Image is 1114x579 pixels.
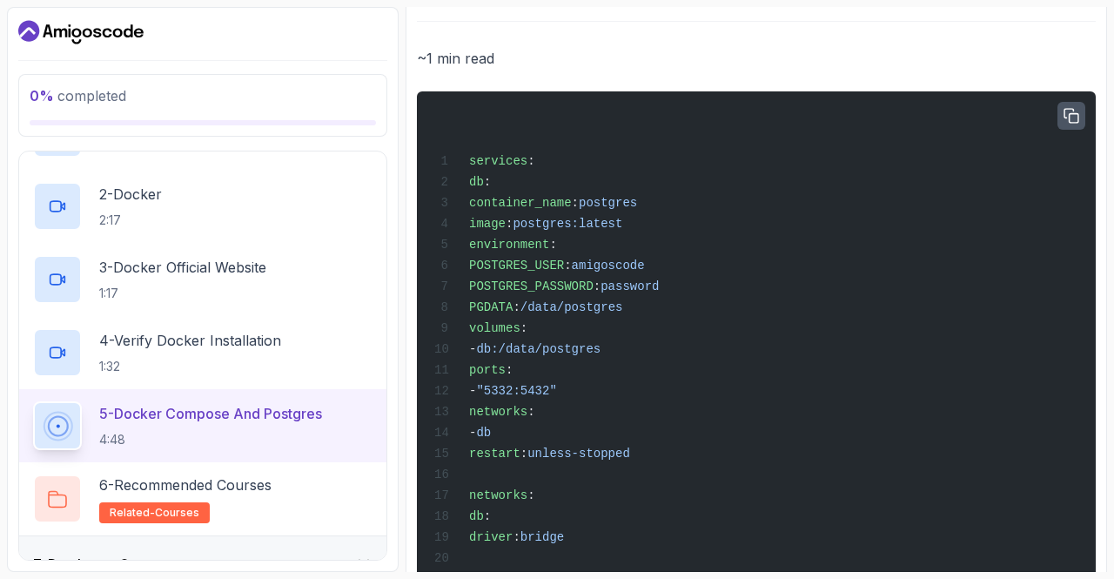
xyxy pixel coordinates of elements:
[469,342,476,356] span: -
[601,279,659,293] span: password
[579,196,637,210] span: postgres
[469,279,594,293] span: POSTGRES_PASSWORD
[476,342,601,356] span: db:/data/postgres
[99,358,281,375] p: 1:32
[469,405,527,419] span: networks
[99,431,322,448] p: 4:48
[527,405,534,419] span: :
[469,238,549,252] span: environment
[469,384,476,398] span: -
[33,255,372,304] button: 3-Docker Official Website1:17
[469,300,513,314] span: PGDATA
[549,238,556,252] span: :
[572,196,579,210] span: :
[527,447,630,461] span: unless-stopped
[520,530,564,544] span: bridge
[527,488,534,502] span: :
[469,363,506,377] span: ports
[99,330,281,351] p: 4 - Verify Docker Installation
[469,175,484,189] span: db
[99,475,272,495] p: 6 - Recommended Courses
[99,184,162,205] p: 2 - Docker
[484,175,491,189] span: :
[520,300,623,314] span: /data/postgres
[469,196,572,210] span: container_name
[33,554,158,575] h3: 7 - Databases Setup
[506,363,513,377] span: :
[513,217,622,231] span: postgres:latest
[30,87,126,104] span: completed
[513,300,520,314] span: :
[469,217,506,231] span: image
[513,530,520,544] span: :
[99,285,266,302] p: 1:17
[99,212,162,229] p: 2:17
[469,426,476,440] span: -
[469,321,520,335] span: volumes
[564,259,571,273] span: :
[484,509,491,523] span: :
[572,259,645,273] span: amigoscode
[469,259,564,273] span: POSTGRES_USER
[476,384,556,398] span: "5332:5432"
[594,279,601,293] span: :
[527,154,534,168] span: :
[476,426,491,440] span: db
[110,506,199,520] span: related-courses
[33,475,372,523] button: 6-Recommended Coursesrelated-courses
[417,46,1096,71] p: ~1 min read
[520,447,527,461] span: :
[520,321,527,335] span: :
[33,328,372,377] button: 4-Verify Docker Installation1:32
[18,18,144,46] a: Dashboard
[99,257,266,278] p: 3 - Docker Official Website
[33,401,372,450] button: 5-Docker Compose And Postgres4:48
[506,217,513,231] span: :
[469,154,527,168] span: services
[469,447,520,461] span: restart
[99,403,322,424] p: 5 - Docker Compose And Postgres
[30,87,54,104] span: 0 %
[469,488,527,502] span: networks
[469,509,484,523] span: db
[33,182,372,231] button: 2-Docker2:17
[469,530,513,544] span: driver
